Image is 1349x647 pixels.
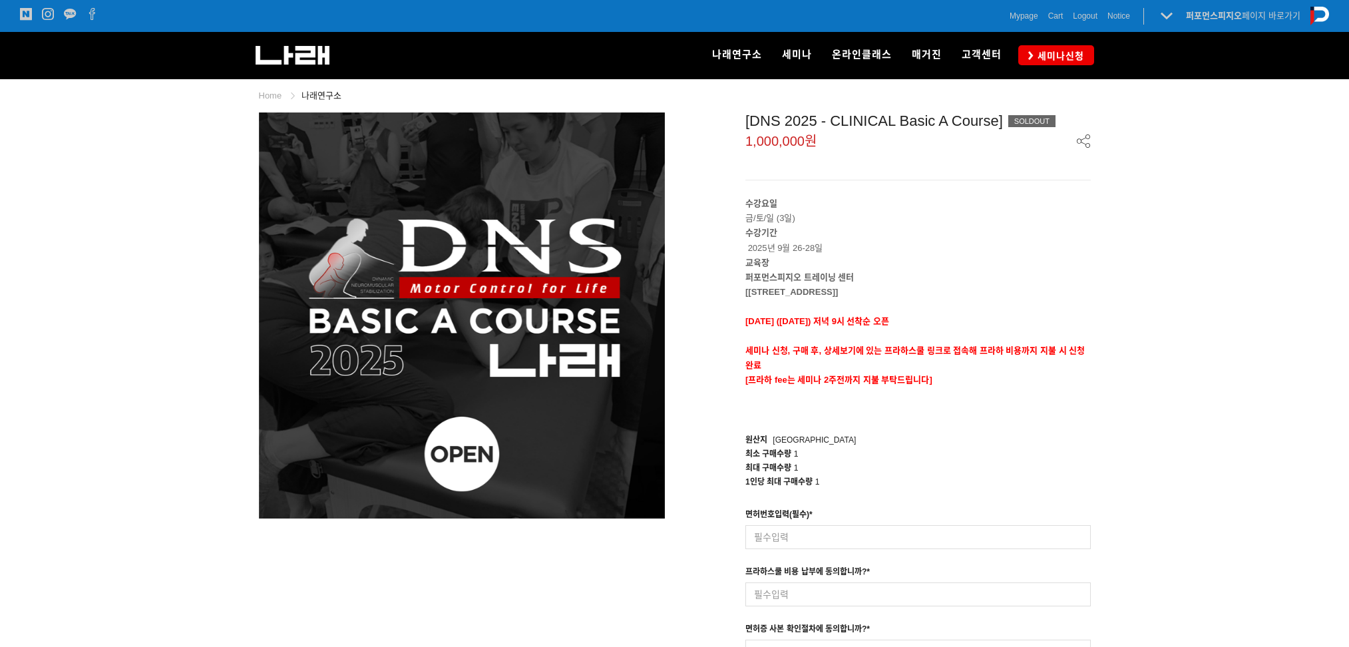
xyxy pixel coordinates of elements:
[745,258,769,268] strong: 교육장
[301,91,341,101] a: 나래연구소
[745,508,813,525] div: 면허번호입력(필수)
[745,463,791,473] span: 최대 구매수량
[745,582,1091,606] input: 필수입력
[745,134,817,148] span: 1,000,000원
[1008,115,1056,127] div: SOLDOUT
[745,316,889,326] span: [DATE] ([DATE]) 저녁 9시 선착순 오픈
[745,112,1091,130] div: [DNS 2025 - CLINICAL Basic A Course]
[745,198,777,208] strong: 수강요일
[1186,11,1300,21] a: 퍼포먼스피지오페이지 바로가기
[1073,9,1097,23] a: Logout
[745,435,767,445] span: 원산지
[902,32,952,79] a: 매거진
[745,525,1091,549] input: 필수입력
[815,477,820,487] span: 1
[745,345,1085,370] strong: 세미나 신청, 구매 후, 상세보기에 있는 프라하스쿨 링크로 접속해 프라하 비용까지 지불 시 신청완료
[1107,9,1130,23] a: Notice
[952,32,1012,79] a: 고객센터
[1018,45,1094,65] a: 세미나신청
[962,49,1002,61] span: 고객센터
[1186,11,1242,21] strong: 퍼포먼스피지오
[1048,9,1063,23] a: Cart
[712,49,762,61] span: 나래연구소
[745,226,1091,255] p: 2025년 9월 26-28일
[745,272,854,282] strong: 퍼포먼스피지오 트레이닝 센터
[259,91,282,101] a: Home
[773,435,856,445] span: [GEOGRAPHIC_DATA]
[794,463,799,473] span: 1
[745,449,791,459] span: 최소 구매수량
[745,287,838,297] strong: [[STREET_ADDRESS]]
[745,228,777,238] strong: 수강기간
[1010,9,1038,23] a: Mypage
[822,32,902,79] a: 온라인클래스
[912,49,942,61] span: 매거진
[832,49,892,61] span: 온라인클래스
[745,477,813,487] span: 1인당 최대 구매수량
[745,565,870,582] div: 프라하스쿨 비용 납부에 동의합니까?
[794,449,799,459] span: 1
[772,32,822,79] a: 세미나
[782,49,812,61] span: 세미나
[745,375,932,385] span: [프라하 fee는 세미나 2주전까지 지불 부탁드립니다]
[702,32,772,79] a: 나래연구소
[1034,49,1084,63] span: 세미나신청
[745,196,1091,226] p: 금/토/일 (3일)
[745,622,870,640] div: 면허증 사본 확인절차에 동의합니까?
